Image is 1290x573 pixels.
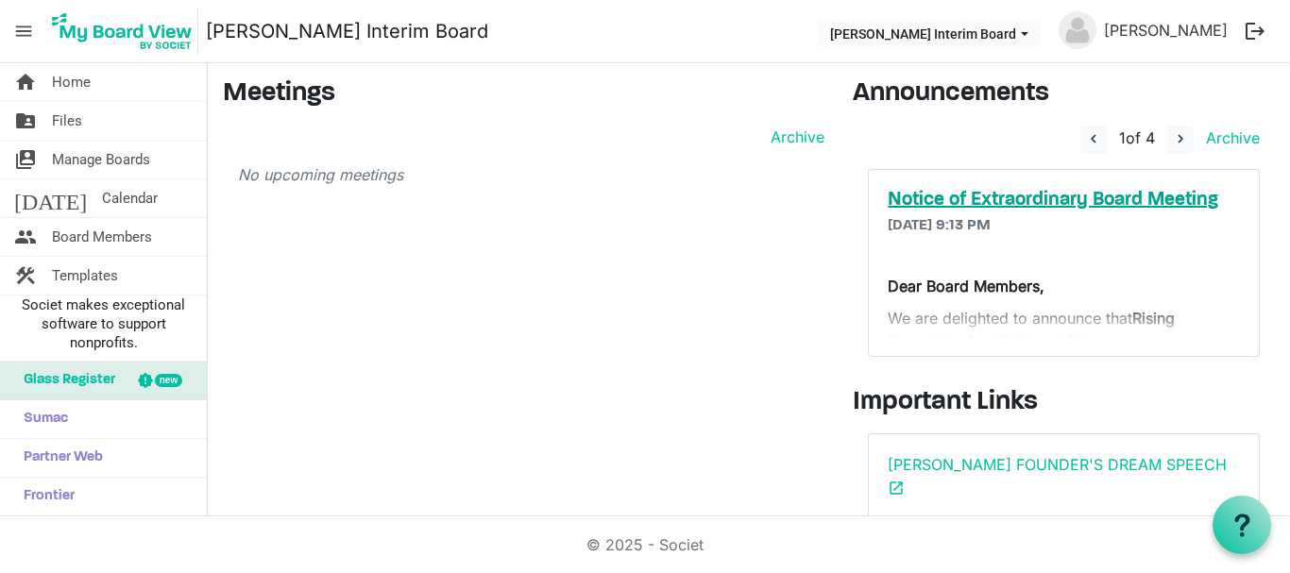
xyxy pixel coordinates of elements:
span: Frontier [14,478,75,515]
h3: Announcements [853,78,1275,110]
span: navigate_before [1085,130,1102,147]
h3: Meetings [223,78,824,110]
a: My Board View Logo [46,8,206,55]
span: Manage Boards [52,141,150,178]
button: navigate_before [1080,126,1107,154]
span: Files [52,102,82,140]
span: Societ makes exceptional software to support nonprofits. [8,295,198,352]
a: [PERSON_NAME] FOUNDER'S DREAM SPEECHopen_in_new [888,455,1227,497]
a: [PERSON_NAME] [1096,11,1235,49]
span: people [14,218,37,256]
span: home [14,63,37,101]
span: open_in_new [888,480,905,497]
span: Templates [52,257,118,295]
span: Partner Web [14,439,103,477]
span: construction [14,257,37,295]
button: logout [1235,11,1275,51]
span: Home [52,63,91,101]
a: Archive [1198,128,1260,147]
p: We are delighted to announce that has officially been , and we have received our registration cer... [888,307,1240,443]
span: switch_account [14,141,37,178]
img: My Board View Logo [46,8,198,55]
strong: Dear Board Members, [888,277,1044,295]
span: [DATE] 9:13 PM [888,218,991,233]
span: Sumac [14,400,68,438]
a: Archive [763,126,824,148]
img: no-profile-picture.svg [1059,11,1096,49]
span: of 4 [1119,128,1155,147]
a: [PERSON_NAME] Interim Board [206,12,488,50]
button: RICCA Interim Board dropdownbutton [818,20,1041,46]
h3: Important Links [853,387,1275,419]
span: [DATE] [14,179,87,217]
span: 1 [1119,128,1126,147]
div: new [155,374,182,387]
button: navigate_next [1167,126,1194,154]
span: Glass Register [14,362,115,399]
span: folder_shared [14,102,37,140]
p: No upcoming meetings [238,163,824,186]
a: © 2025 - Societ [586,535,704,554]
a: Notice of Extraordinary Board Meeting [888,189,1240,211]
span: Board Members [52,218,152,256]
span: Calendar [102,179,158,217]
span: navigate_next [1172,130,1189,147]
span: menu [6,13,42,49]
